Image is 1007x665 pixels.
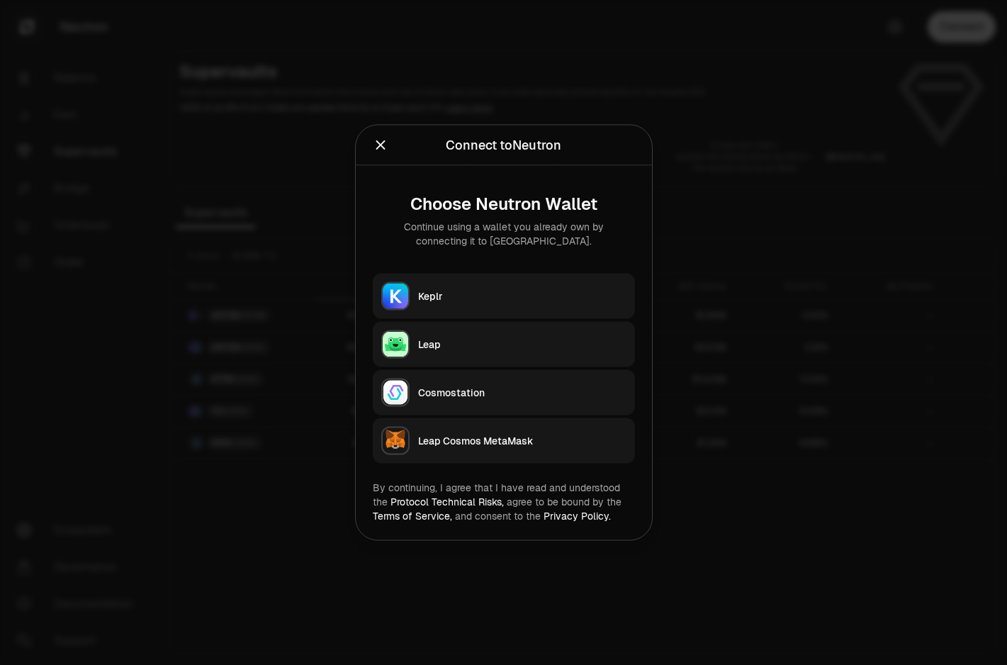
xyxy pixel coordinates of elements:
img: Leap Cosmos MetaMask [383,428,408,454]
div: Cosmostation [418,386,626,400]
div: Keplr [418,289,626,303]
img: Keplr [383,284,408,309]
button: KeplrKeplr [373,274,635,319]
div: Leap Cosmos MetaMask [418,434,626,448]
div: Connect to Neutron [446,135,561,155]
a: Terms of Service, [373,510,452,522]
div: Choose Neutron Wallet [384,194,624,214]
div: Continue using a wallet you already own by connecting it to [GEOGRAPHIC_DATA]. [384,220,624,248]
a: Privacy Policy. [544,510,611,522]
button: Close [373,135,388,155]
img: Leap [383,332,408,357]
img: Cosmostation [383,380,408,406]
div: Leap [418,337,626,352]
button: LeapLeap [373,322,635,367]
div: By continuing, I agree that I have read and understood the agree to be bound by the and consent t... [373,481,635,523]
a: Protocol Technical Risks, [390,496,504,508]
button: CosmostationCosmostation [373,370,635,415]
button: Leap Cosmos MetaMaskLeap Cosmos MetaMask [373,418,635,464]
